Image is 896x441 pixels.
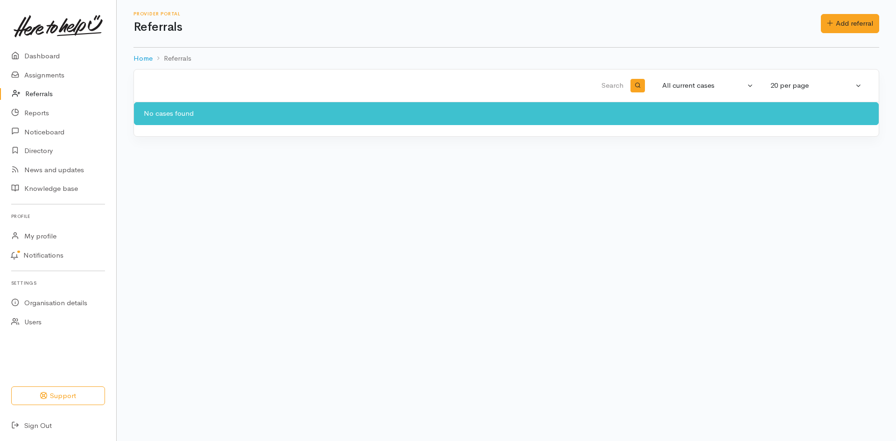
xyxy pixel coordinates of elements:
h6: Provider Portal [133,11,821,16]
h6: Settings [11,277,105,289]
div: All current cases [662,80,745,91]
div: 20 per page [770,80,854,91]
nav: breadcrumb [133,48,879,70]
input: Search [145,75,625,97]
div: No cases found [134,102,879,125]
h1: Referrals [133,21,821,34]
li: Referrals [153,53,191,64]
button: All current cases [657,77,759,95]
h6: Profile [11,210,105,223]
a: Add referral [821,14,879,33]
button: Support [11,386,105,406]
button: 20 per page [765,77,868,95]
a: Home [133,53,153,64]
